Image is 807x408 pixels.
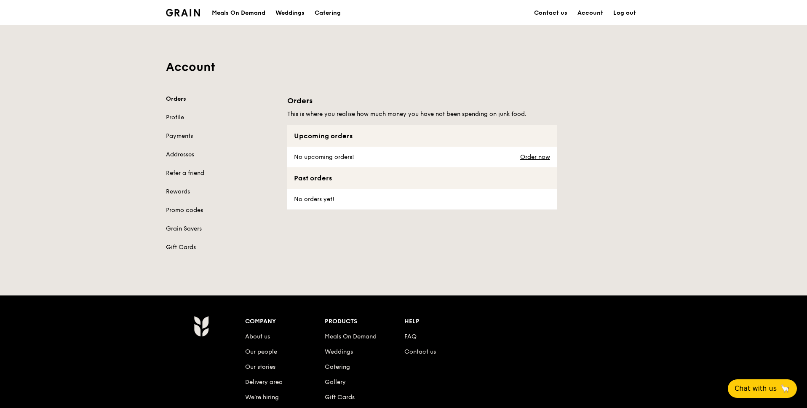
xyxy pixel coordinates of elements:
a: Orders [166,95,277,103]
a: Gift Cards [325,394,355,401]
div: Products [325,316,404,327]
a: Our people [245,348,277,355]
a: We’re hiring [245,394,279,401]
h5: This is where you realise how much money you have not been spending on junk food. [287,110,557,118]
div: Weddings [275,0,305,26]
a: Contact us [529,0,572,26]
button: Chat with us🦙 [728,379,797,398]
span: Chat with us [735,384,777,394]
div: No orders yet! [287,189,339,209]
div: Upcoming orders [287,125,557,147]
div: Catering [315,0,341,26]
a: Account [572,0,608,26]
img: Grain [194,316,208,337]
a: Delivery area [245,378,283,386]
a: FAQ [404,333,417,340]
a: Gallery [325,378,346,386]
a: Grain Savers [166,225,277,233]
a: Catering [325,363,350,370]
a: Order now [520,154,550,161]
a: Weddings [325,348,353,355]
a: Our stories [245,363,275,370]
a: Log out [608,0,641,26]
div: No upcoming orders! [287,147,359,167]
a: Meals On Demand [325,333,377,340]
a: Addresses [166,150,277,159]
a: Weddings [270,0,310,26]
h1: Orders [287,95,557,107]
a: Catering [310,0,346,26]
img: Grain [166,9,200,16]
a: Refer a friend [166,169,277,177]
div: Meals On Demand [212,0,265,26]
div: Help [404,316,484,327]
a: Contact us [404,348,436,355]
a: Promo codes [166,206,277,215]
a: About us [245,333,270,340]
a: Payments [166,132,277,140]
span: 🦙 [780,384,790,394]
a: Rewards [166,188,277,196]
div: Company [245,316,325,327]
div: Past orders [287,167,557,189]
h1: Account [166,59,641,75]
a: Gift Cards [166,243,277,252]
a: Profile [166,113,277,122]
